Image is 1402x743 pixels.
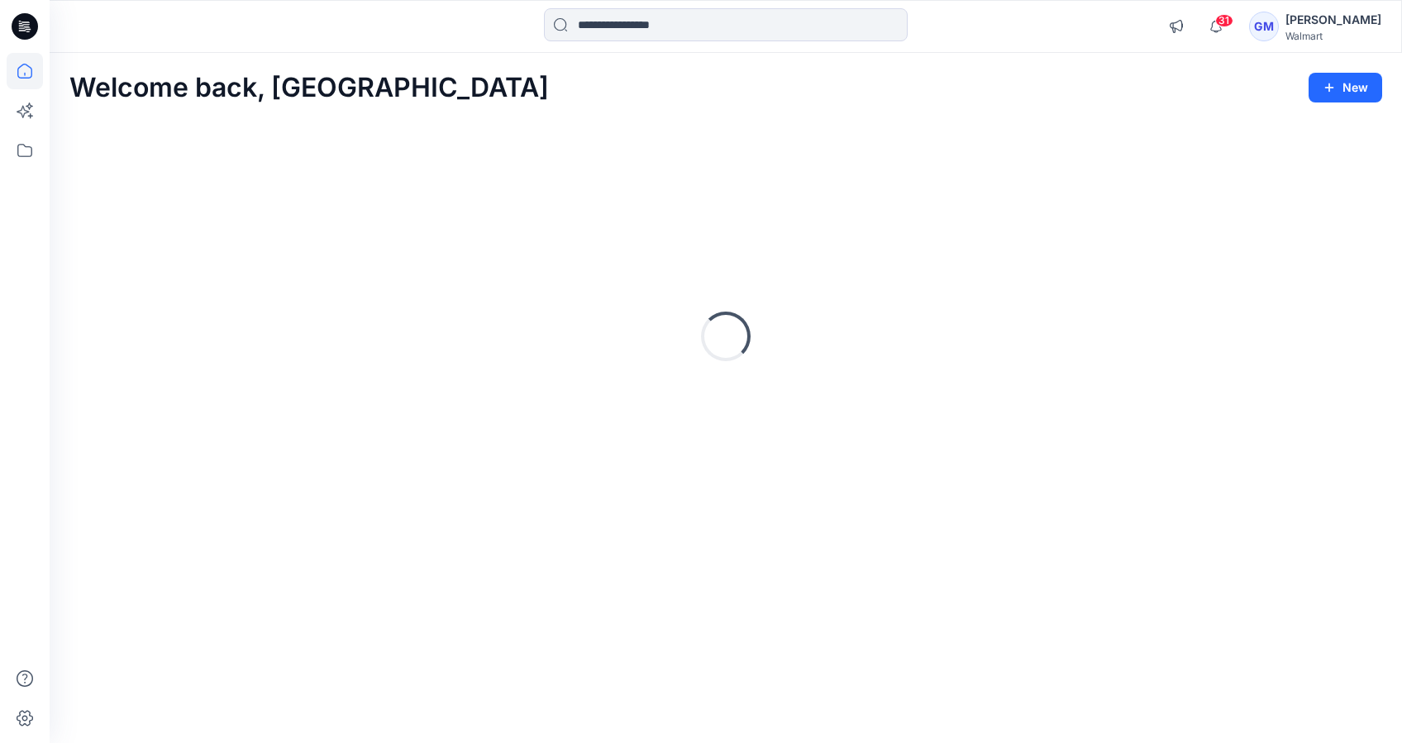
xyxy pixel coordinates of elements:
h2: Welcome back, [GEOGRAPHIC_DATA] [69,73,549,103]
div: [PERSON_NAME] [1285,10,1381,30]
div: GM [1249,12,1279,41]
span: 31 [1215,14,1233,27]
button: New [1309,73,1382,102]
div: Walmart [1285,30,1381,42]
